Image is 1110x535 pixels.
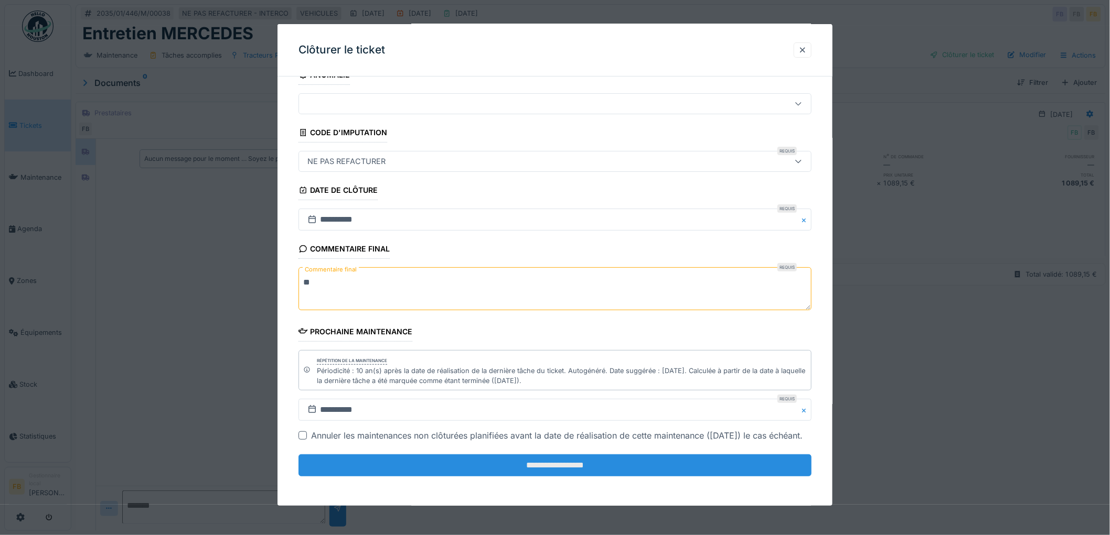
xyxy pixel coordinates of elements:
div: Requis [777,147,797,155]
button: Close [800,209,812,231]
div: Annuler les maintenances non clôturées planifiées avant la date de réalisation de cette maintenan... [311,429,803,442]
label: Commentaire final [303,263,359,276]
div: Anomalie [298,67,350,85]
h3: Clôturer le ticket [298,43,385,57]
div: Requis [777,263,797,271]
div: Code d'imputation [298,125,387,143]
button: Close [800,399,812,421]
div: Requis [777,204,797,213]
div: Périodicité : 10 an(s) après la date de réalisation de la dernière tâche du ticket. Autogénéré. D... [317,366,807,386]
div: Prochaine maintenance [298,324,412,342]
div: Requis [777,395,797,403]
div: Répétition de la maintenance [317,357,387,365]
div: Commentaire final [298,241,390,259]
div: NE PAS REFACTURER [303,156,390,167]
div: Date de clôture [298,182,378,200]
